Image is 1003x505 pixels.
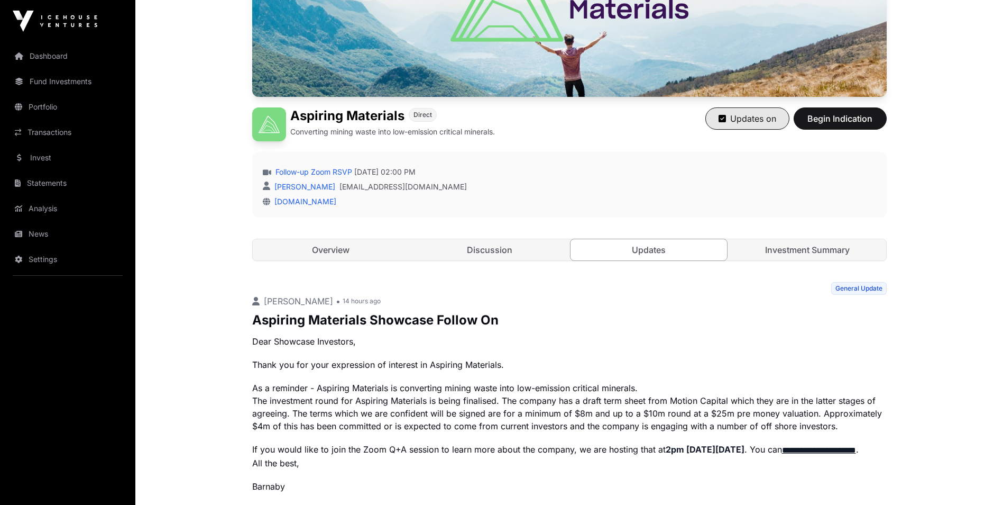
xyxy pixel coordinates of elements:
[8,248,127,271] a: Settings
[666,444,744,455] strong: 2pm [DATE][DATE]
[354,167,416,177] span: [DATE] 02:00 PM
[8,172,127,195] a: Statements
[8,146,127,169] a: Invest
[252,295,341,308] p: [PERSON_NAME] •
[252,312,887,329] p: Aspiring Materials Showcase Follow On
[252,443,887,470] p: If you would like to join the Zoom Q+A session to learn more about the company, we are hosting th...
[8,222,127,246] a: News
[729,239,886,260] a: Investment Summary
[8,197,127,220] a: Analysis
[8,95,127,119] a: Portfolio
[570,239,728,261] a: Updates
[794,107,887,130] button: Begin Indication
[290,127,495,137] p: Converting mining waste into low-emission critical minerals.
[252,335,887,348] p: Dear Showcase Investors,
[339,182,467,192] a: [EMAIL_ADDRESS][DOMAIN_NAME]
[413,111,432,119] span: Direct
[807,112,873,125] span: Begin Indication
[8,44,127,68] a: Dashboard
[270,197,336,206] a: [DOMAIN_NAME]
[290,107,404,124] h1: Aspiring Materials
[253,239,886,260] nav: Tabs
[950,454,1003,505] iframe: Chat Widget
[794,118,887,129] a: Begin Indication
[272,182,335,191] a: [PERSON_NAME]
[8,121,127,144] a: Transactions
[411,239,568,260] a: Discussion
[705,107,789,130] button: Updates on
[8,70,127,93] a: Fund Investments
[252,107,286,141] img: Aspiring Materials
[253,239,410,260] a: Overview
[252,480,887,493] p: Barnaby
[252,358,887,371] p: Thank you for your expression of interest in Aspiring Materials.
[273,167,352,177] a: Follow-up Zoom RSVP
[831,282,887,295] span: General Update
[13,11,97,32] img: Icehouse Ventures Logo
[343,297,381,305] span: 14 hours ago
[252,382,887,432] p: As a reminder - Aspiring Materials is converting mining waste into low-emission critical minerals...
